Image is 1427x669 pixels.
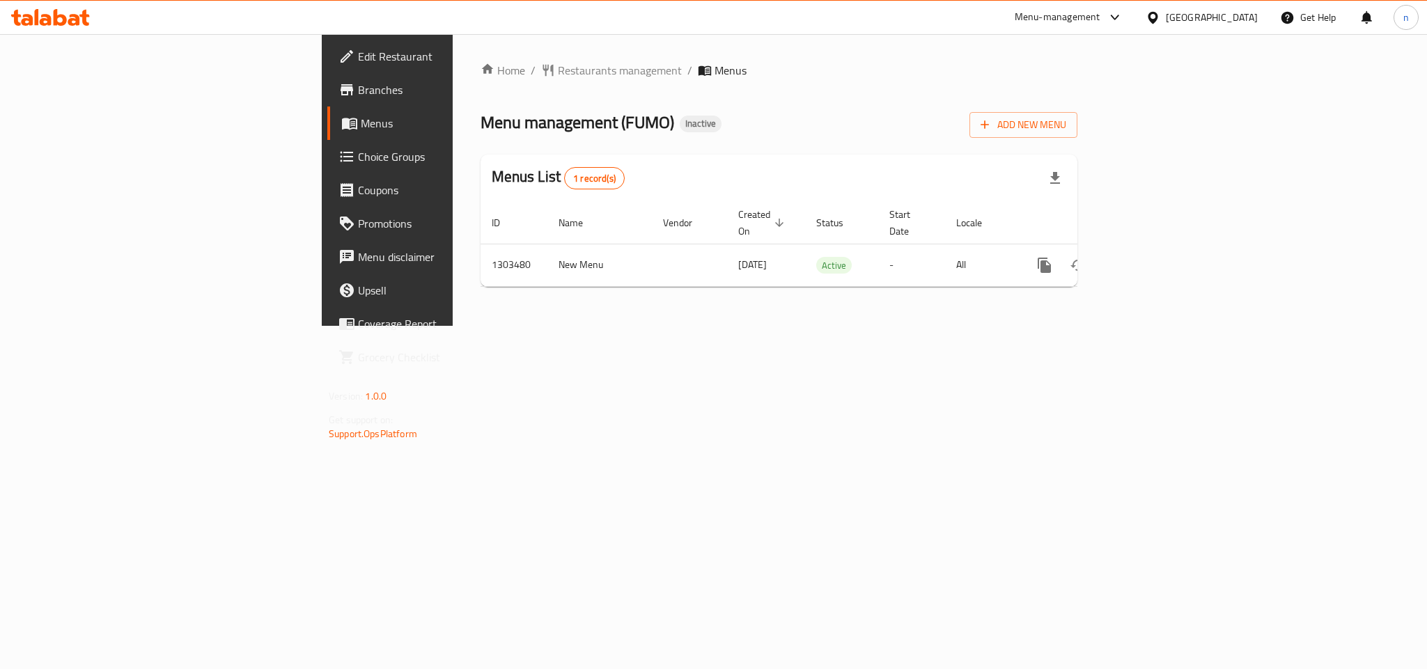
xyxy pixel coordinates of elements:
[541,62,682,79] a: Restaurants management
[358,249,549,265] span: Menu disclaimer
[329,411,393,429] span: Get support on:
[327,207,560,240] a: Promotions
[358,48,549,65] span: Edit Restaurant
[956,214,1000,231] span: Locale
[327,140,560,173] a: Choice Groups
[327,307,560,340] a: Coverage Report
[327,107,560,140] a: Menus
[1015,9,1100,26] div: Menu-management
[680,116,722,132] div: Inactive
[1038,162,1072,195] div: Export file
[358,315,549,332] span: Coverage Report
[358,81,549,98] span: Branches
[358,182,549,198] span: Coupons
[361,115,549,132] span: Menus
[680,118,722,129] span: Inactive
[889,206,928,239] span: Start Date
[715,62,747,79] span: Menus
[365,387,387,405] span: 1.0.0
[327,173,560,207] a: Coupons
[816,257,852,274] div: Active
[358,215,549,232] span: Promotions
[738,255,767,274] span: [DATE]
[547,244,652,286] td: New Menu
[492,214,518,231] span: ID
[1166,10,1258,25] div: [GEOGRAPHIC_DATA]
[816,214,861,231] span: Status
[481,107,674,138] span: Menu management ( FUMO )
[565,172,624,185] span: 1 record(s)
[327,340,560,374] a: Grocery Checklist
[816,258,852,274] span: Active
[481,62,1077,79] nav: breadcrumb
[1028,249,1061,282] button: more
[564,167,625,189] div: Total records count
[981,116,1066,134] span: Add New Menu
[358,349,549,365] span: Grocery Checklist
[1403,10,1409,25] span: n
[878,244,945,286] td: -
[329,425,417,443] a: Support.OpsPlatform
[945,244,1017,286] td: All
[559,214,601,231] span: Name
[687,62,692,79] li: /
[329,387,363,405] span: Version:
[327,240,560,274] a: Menu disclaimer
[327,274,560,307] a: Upsell
[492,166,625,189] h2: Menus List
[327,40,560,73] a: Edit Restaurant
[481,202,1173,287] table: enhanced table
[358,148,549,165] span: Choice Groups
[663,214,710,231] span: Vendor
[327,73,560,107] a: Branches
[558,62,682,79] span: Restaurants management
[738,206,788,239] span: Created On
[1017,202,1173,244] th: Actions
[969,112,1077,138] button: Add New Menu
[1061,249,1095,282] button: Change Status
[358,282,549,299] span: Upsell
